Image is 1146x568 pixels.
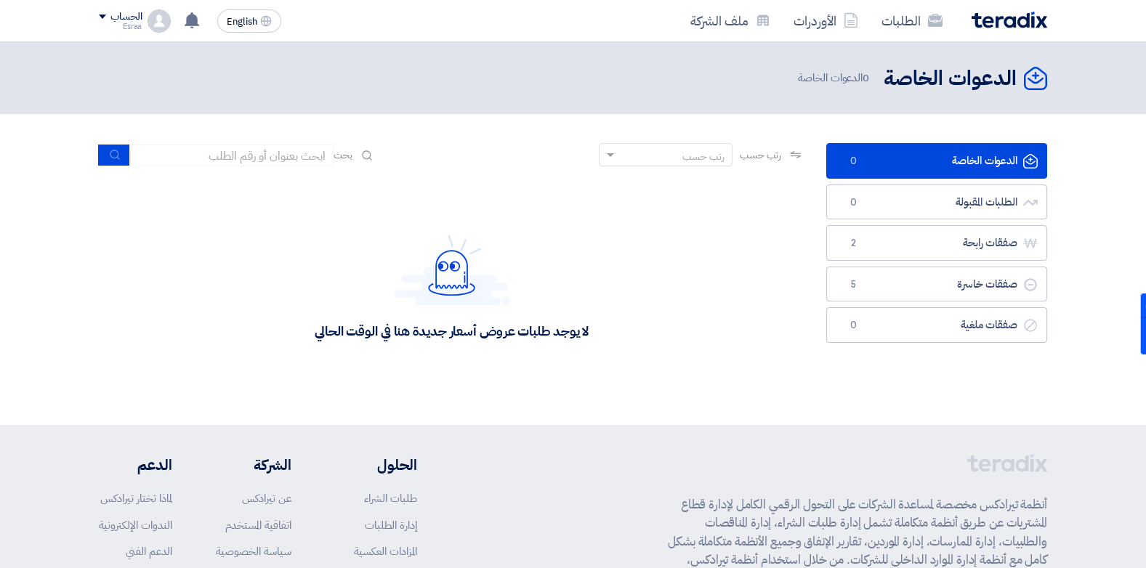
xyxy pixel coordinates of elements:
li: الدعم [99,454,172,476]
span: 0 [844,195,862,210]
span: 0 [863,70,869,86]
span: 0 [844,318,862,333]
a: ملف الشركة [679,4,782,38]
a: لماذا تختار تيرادكس [100,490,172,506]
div: لا يوجد طلبات عروض أسعار جديدة هنا في الوقت الحالي [315,322,589,339]
div: Esraa [99,23,142,31]
img: Teradix logo [972,12,1047,28]
img: profile_test.png [148,9,171,33]
span: 2 [844,236,862,251]
span: 5 [844,277,862,292]
a: صفقات خاسرة5 [826,267,1047,302]
span: الدعوات الخاصة [798,70,872,86]
a: الدعوات الخاصة0 [826,143,1047,179]
a: الطلبات المقبولة0 [826,184,1047,220]
a: صفقات ملغية0 [826,307,1047,343]
a: صفقات رابحة2 [826,225,1047,261]
div: الحساب [110,11,142,23]
a: الندوات الإلكترونية [99,517,172,533]
a: إدارة الطلبات [365,517,417,533]
a: عن تيرادكس [242,490,291,506]
a: الأوردرات [782,4,870,38]
li: الشركة [216,454,291,476]
button: English [217,9,281,33]
a: اتفاقية المستخدم [225,517,291,533]
a: الدعم الفني [126,543,172,559]
a: المزادات العكسية [354,543,417,559]
h2: الدعوات الخاصة [884,65,1017,93]
span: English [227,17,257,27]
span: 0 [844,154,862,169]
a: طلبات الشراء [364,490,417,506]
img: Hello [394,235,510,305]
a: سياسة الخصوصية [216,543,291,559]
li: الحلول [335,454,417,476]
a: الطلبات [870,4,954,38]
span: رتب حسب [740,147,781,163]
div: رتب حسب [682,149,725,164]
span: بحث [334,147,352,163]
input: ابحث بعنوان أو رقم الطلب [130,145,334,166]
